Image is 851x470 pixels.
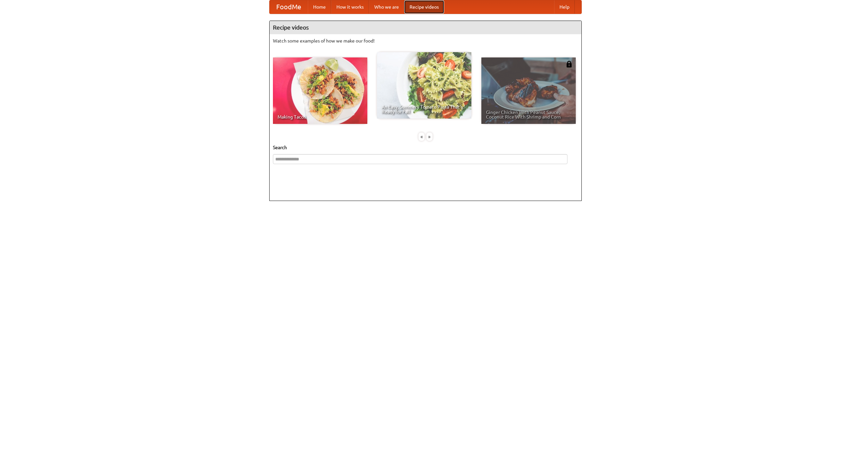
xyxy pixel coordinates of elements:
a: An Easy, Summery Tomato Pasta That's Ready for Fall [377,52,471,119]
span: Making Tacos [278,115,363,119]
a: Help [554,0,575,14]
h5: Search [273,144,578,151]
a: How it works [331,0,369,14]
a: Who we are [369,0,404,14]
a: Recipe videos [404,0,444,14]
a: Home [308,0,331,14]
div: » [426,133,432,141]
h4: Recipe videos [270,21,581,34]
div: « [419,133,425,141]
img: 483408.png [566,61,572,67]
a: FoodMe [270,0,308,14]
p: Watch some examples of how we make our food! [273,38,578,44]
span: An Easy, Summery Tomato Pasta That's Ready for Fall [382,105,467,114]
a: Making Tacos [273,57,367,124]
